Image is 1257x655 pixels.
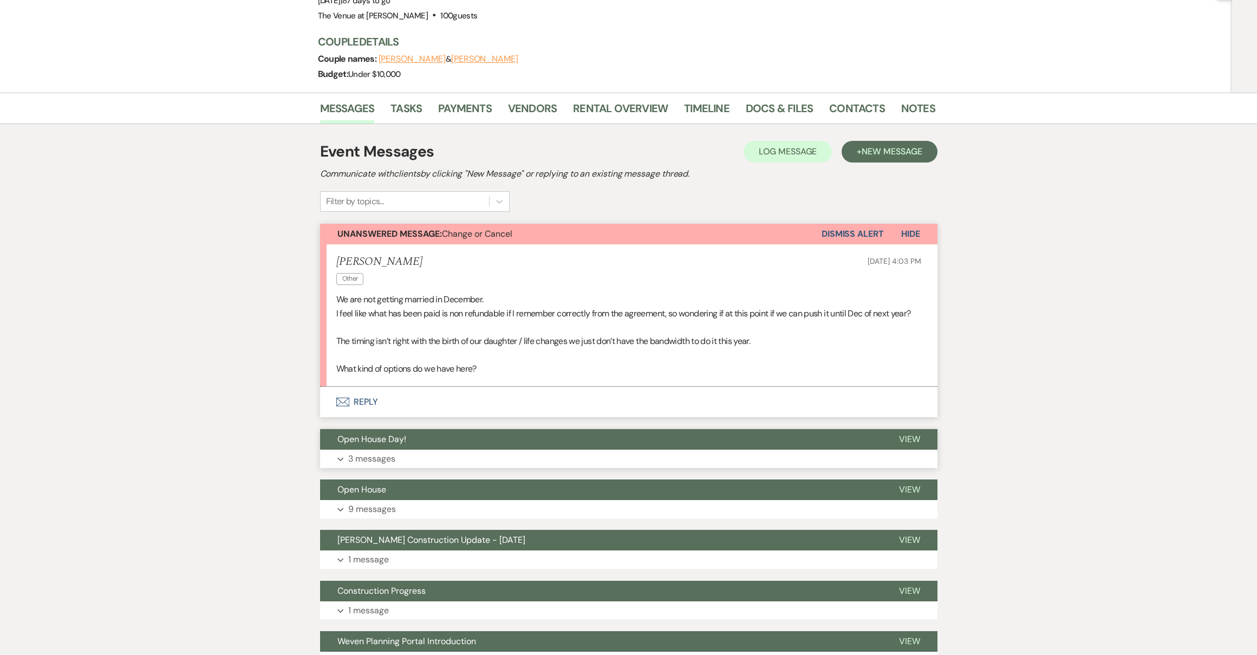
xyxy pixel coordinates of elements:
span: Under $10,000 [348,69,401,80]
button: Unanswered Message:Change or Cancel [320,224,822,244]
span: View [899,635,920,647]
a: Messages [320,100,375,124]
button: View [882,479,937,500]
span: Open House [337,484,386,495]
a: Tasks [390,100,422,124]
button: Reply [320,387,937,417]
button: Weven Planning Portal Introduction [320,631,882,652]
button: +New Message [842,141,937,163]
button: 1 message [320,550,937,569]
span: Other [336,273,364,284]
span: Open House Day! [337,433,406,445]
span: View [899,484,920,495]
span: Couple names: [318,53,379,64]
p: I feel like what has been paid is non refundable if I remember correctly from the agreement, so w... [336,307,921,321]
h3: Couple Details [318,34,924,49]
h5: [PERSON_NAME] [336,255,422,269]
span: Budget: [318,68,349,80]
a: Timeline [684,100,730,124]
p: What kind of options do we have here? [336,362,921,376]
strong: Unanswered Message: [337,228,442,239]
span: Change or Cancel [337,228,512,239]
button: View [882,631,937,652]
h2: Communicate with clients by clicking "New Message" or replying to an existing message thread. [320,167,937,180]
span: View [899,534,920,546]
a: Notes [901,100,935,124]
span: The Venue at [PERSON_NAME] [318,10,428,21]
button: Dismiss Alert [822,224,884,244]
button: View [882,530,937,550]
p: 1 message [348,604,389,618]
button: 1 message [320,601,937,620]
span: 100 guests [440,10,477,21]
button: Open House Day! [320,429,882,450]
button: View [882,581,937,601]
button: [PERSON_NAME] [379,55,446,63]
button: 3 messages [320,450,937,468]
button: Open House [320,479,882,500]
button: Log Message [744,141,832,163]
span: Log Message [759,146,817,157]
div: Filter by topics... [326,195,384,208]
a: Rental Overview [573,100,668,124]
p: 9 messages [348,502,396,516]
span: View [899,585,920,596]
span: Construction Progress [337,585,426,596]
span: & [379,54,518,64]
button: 9 messages [320,500,937,518]
p: 1 message [348,553,389,567]
p: The timing isn’t right with the birth of our daughter / life changes we just don’t have the bandw... [336,334,921,348]
button: [PERSON_NAME] Construction Update - [DATE] [320,530,882,550]
a: Payments [438,100,492,124]
p: 3 messages [348,452,395,466]
button: Hide [884,224,937,244]
span: Weven Planning Portal Introduction [337,635,476,647]
a: Contacts [829,100,885,124]
button: Construction Progress [320,581,882,601]
span: Hide [901,228,920,239]
span: [PERSON_NAME] Construction Update - [DATE] [337,534,525,546]
span: View [899,433,920,445]
span: New Message [862,146,922,157]
a: Vendors [508,100,557,124]
h1: Event Messages [320,140,434,163]
span: [DATE] 4:03 PM [868,256,921,266]
a: Docs & Files [746,100,813,124]
button: [PERSON_NAME] [451,55,518,63]
button: View [882,429,937,450]
p: We are not getting married in December. [336,293,921,307]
